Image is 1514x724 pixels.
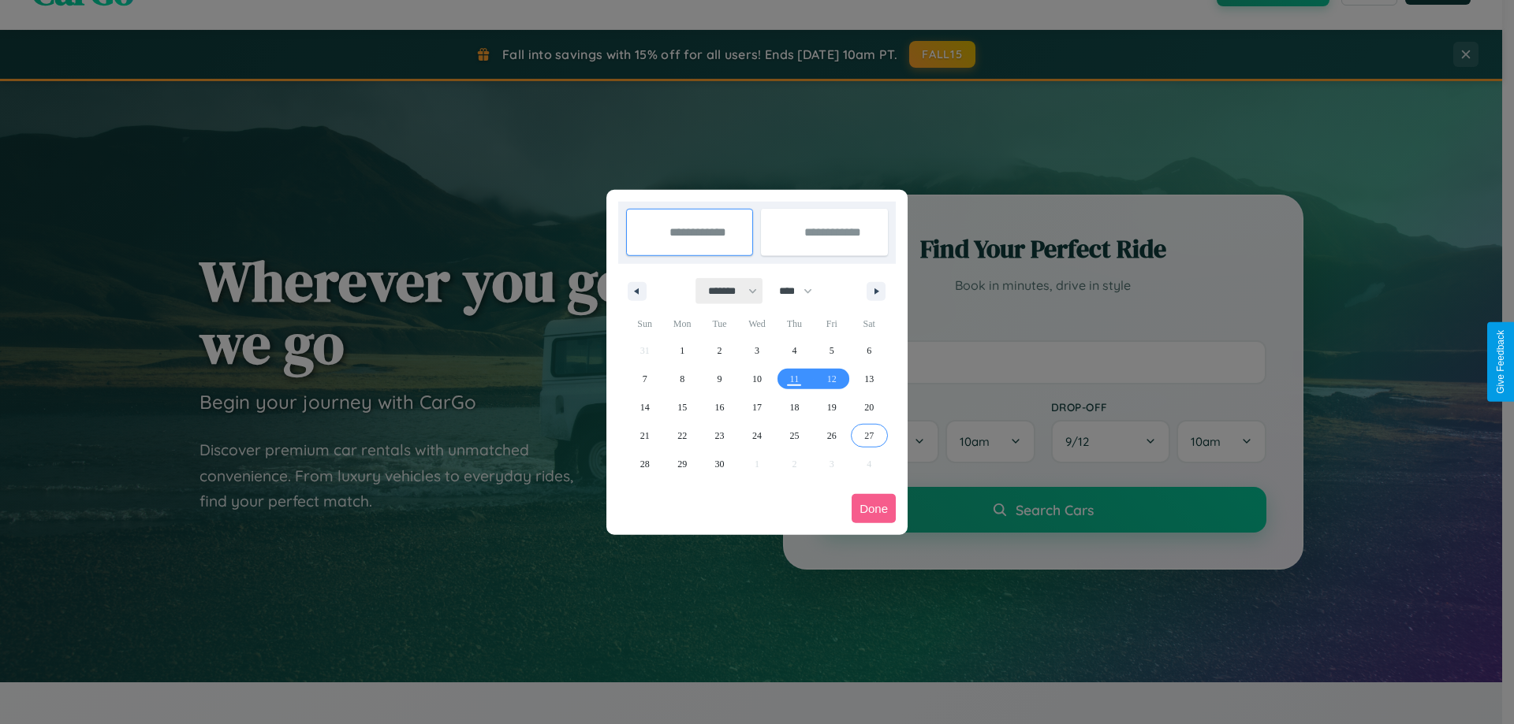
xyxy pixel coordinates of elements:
button: 4 [776,336,813,365]
button: 2 [701,336,738,365]
span: 3 [755,336,759,365]
span: 15 [677,393,687,421]
span: Mon [663,311,700,336]
button: 26 [813,421,850,450]
span: 6 [867,336,871,365]
span: 1 [680,336,684,365]
button: 7 [626,365,663,393]
button: 18 [776,393,813,421]
span: 17 [752,393,762,421]
span: 29 [677,450,687,478]
button: 14 [626,393,663,421]
button: Done [852,494,896,523]
span: 5 [830,336,834,365]
button: 6 [851,336,888,365]
button: 17 [738,393,775,421]
span: 9 [718,365,722,393]
button: 11 [776,365,813,393]
button: 24 [738,421,775,450]
span: 30 [715,450,725,478]
span: 4 [792,336,796,365]
span: Wed [738,311,775,336]
span: 22 [677,421,687,450]
span: 14 [640,393,650,421]
button: 29 [663,450,700,478]
span: 25 [789,421,799,450]
button: 27 [851,421,888,450]
button: 3 [738,336,775,365]
span: 10 [752,365,762,393]
button: 30 [701,450,738,478]
button: 13 [851,365,888,393]
span: Sat [851,311,888,336]
button: 1 [663,336,700,365]
span: Tue [701,311,738,336]
button: 10 [738,365,775,393]
button: 16 [701,393,738,421]
button: 23 [701,421,738,450]
span: Sun [626,311,663,336]
span: 8 [680,365,684,393]
span: 11 [790,365,800,393]
span: 28 [640,450,650,478]
button: 19 [813,393,850,421]
span: 18 [789,393,799,421]
button: 5 [813,336,850,365]
button: 12 [813,365,850,393]
span: 19 [827,393,837,421]
span: 21 [640,421,650,450]
span: 12 [827,365,837,393]
button: 20 [851,393,888,421]
span: 7 [643,365,647,393]
span: 26 [827,421,837,450]
button: 9 [701,365,738,393]
span: 16 [715,393,725,421]
span: Fri [813,311,850,336]
button: 22 [663,421,700,450]
div: Give Feedback [1495,330,1506,394]
button: 25 [776,421,813,450]
span: 13 [864,365,874,393]
button: 21 [626,421,663,450]
span: 24 [752,421,762,450]
span: 20 [864,393,874,421]
span: 23 [715,421,725,450]
span: 2 [718,336,722,365]
button: 15 [663,393,700,421]
button: 28 [626,450,663,478]
button: 8 [663,365,700,393]
span: 27 [864,421,874,450]
span: Thu [776,311,813,336]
